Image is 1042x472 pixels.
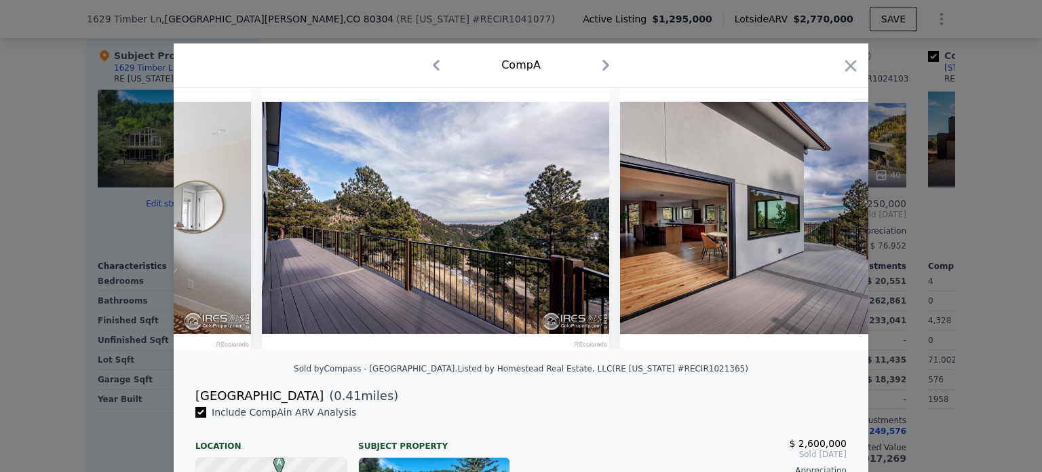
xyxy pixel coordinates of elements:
span: $ 2,600,000 [789,438,847,449]
div: Comp A [501,57,541,73]
span: 0.41 [334,388,361,403]
span: ( miles) [324,386,398,405]
div: [GEOGRAPHIC_DATA] [195,386,324,405]
span: A [270,456,288,469]
div: A [270,456,278,465]
img: Property Img [620,88,967,348]
span: Include Comp A in ARV Analysis [206,407,362,418]
div: Sold by Compass - [GEOGRAPHIC_DATA] . [294,364,457,374]
div: Listed by Homestead Real Estate, LLC (RE [US_STATE] #RECIR1021365) [457,364,748,374]
div: Subject Property [358,430,510,452]
span: Sold [DATE] [532,449,847,460]
div: Location [195,430,347,452]
img: Property Img [262,88,609,348]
